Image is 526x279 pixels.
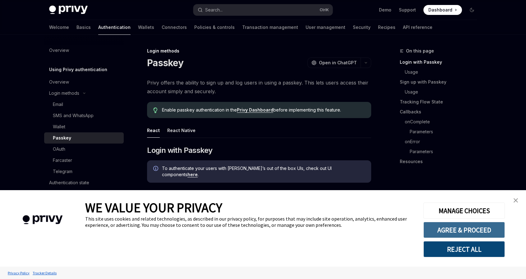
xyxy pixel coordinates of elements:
img: close banner [514,198,518,203]
div: Wallet [53,123,65,130]
img: dark logo [49,6,88,14]
svg: Info [153,166,159,172]
div: Authentication state [49,179,89,186]
a: Login with Passkey [400,57,482,67]
div: Overview [49,78,69,86]
a: Demo [379,7,391,13]
svg: Tip [153,107,158,113]
div: Login methods [49,89,79,97]
h5: Using Privy authentication [49,66,107,73]
div: Search... [205,6,223,14]
span: WE VALUE YOUR PRIVACY [85,199,222,216]
a: Basics [76,20,91,35]
span: To authenticate your users with [PERSON_NAME]’s out of the box UIs, check out UI components . [162,165,365,178]
div: Login methods [147,48,371,54]
a: close banner [510,194,522,207]
div: Farcaster [53,157,72,164]
a: Recipes [378,20,395,35]
a: Overview [44,45,124,56]
span: Ctrl K [320,7,329,12]
div: This site uses cookies and related technologies, as described in our privacy policy, for purposes... [85,216,414,228]
a: Passkey [44,132,124,144]
a: Sign up with Passkey [400,77,482,87]
span: Use from the hook to trigger the passkey login flow. [147,189,371,198]
a: Parameters [410,127,482,137]
a: API reference [403,20,432,35]
a: Authentication [98,20,131,35]
a: Overview [44,76,124,88]
span: Privy offers the ability to sign up and log users in using a passkey. This lets users access thei... [147,78,371,96]
button: MANAGE CHOICES [423,203,505,219]
span: On this page [406,47,434,55]
button: React [147,123,160,138]
a: Email [44,99,124,110]
a: Dashboard [423,5,462,15]
a: here [187,172,198,177]
a: Access tokens [44,188,124,199]
a: onComplete [405,117,482,127]
a: Privacy Policy [6,268,31,278]
a: Usage [405,87,482,97]
button: Search...CtrlK [193,4,333,16]
span: Dashboard [428,7,452,13]
a: Authentication state [44,177,124,188]
button: AGREE & PROCEED [423,222,505,238]
a: Transaction management [242,20,298,35]
span: Enable passkey authentication in the before implementing this feature. [162,107,365,113]
img: company logo [9,206,76,233]
a: Welcome [49,20,69,35]
a: Resources [400,157,482,167]
a: Support [399,7,416,13]
a: Wallets [138,20,154,35]
a: Tracker Details [31,268,58,278]
a: Policies & controls [194,20,235,35]
a: Connectors [162,20,187,35]
div: Overview [49,47,69,54]
div: Telegram [53,168,72,175]
a: Security [353,20,371,35]
div: Email [53,101,63,108]
a: Tracking Flow State [400,97,482,107]
a: SMS and WhatsApp [44,110,124,121]
a: OAuth [44,144,124,155]
button: REJECT ALL [423,241,505,257]
a: onError [405,137,482,147]
a: Wallet [44,121,124,132]
div: SMS and WhatsApp [53,112,94,119]
button: React Native [167,123,196,138]
button: Open in ChatGPT [307,57,361,68]
div: Passkey [53,134,71,142]
a: Parameters [410,147,482,157]
span: Open in ChatGPT [319,60,357,66]
a: Callbacks [400,107,482,117]
span: Login with Passkey [147,145,212,155]
h1: Passkey [147,57,183,68]
a: User management [306,20,345,35]
button: Toggle dark mode [467,5,477,15]
div: OAuth [53,145,65,153]
a: Farcaster [44,155,124,166]
a: Telegram [44,166,124,177]
a: Privy Dashboard [237,107,273,113]
a: Usage [405,67,482,77]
